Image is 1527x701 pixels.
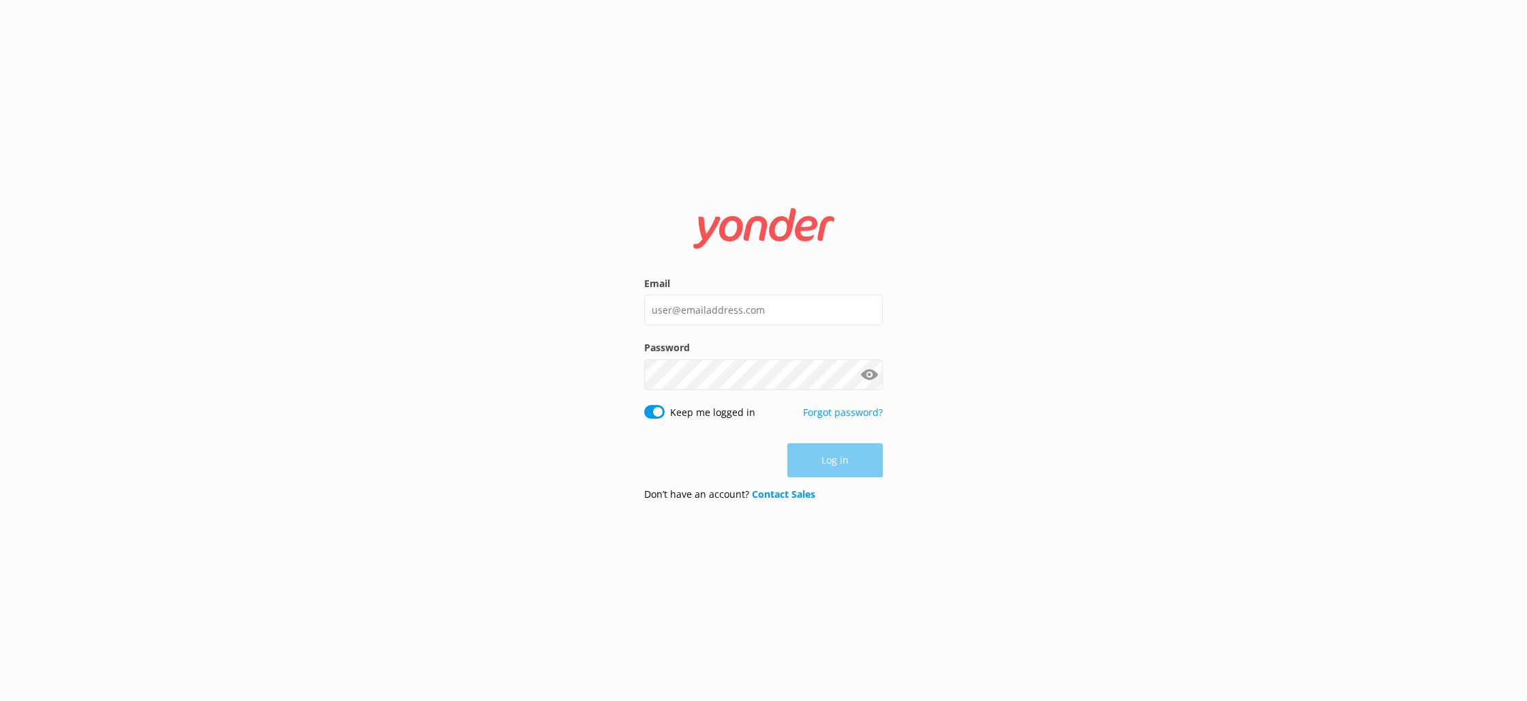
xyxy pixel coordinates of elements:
[644,295,883,325] input: user@emailaddress.com
[670,405,755,420] label: Keep me logged in
[752,488,815,501] a: Contact Sales
[803,406,883,419] a: Forgot password?
[644,276,883,291] label: Email
[856,361,883,388] button: Show password
[644,487,815,502] p: Don’t have an account?
[644,340,883,355] label: Password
